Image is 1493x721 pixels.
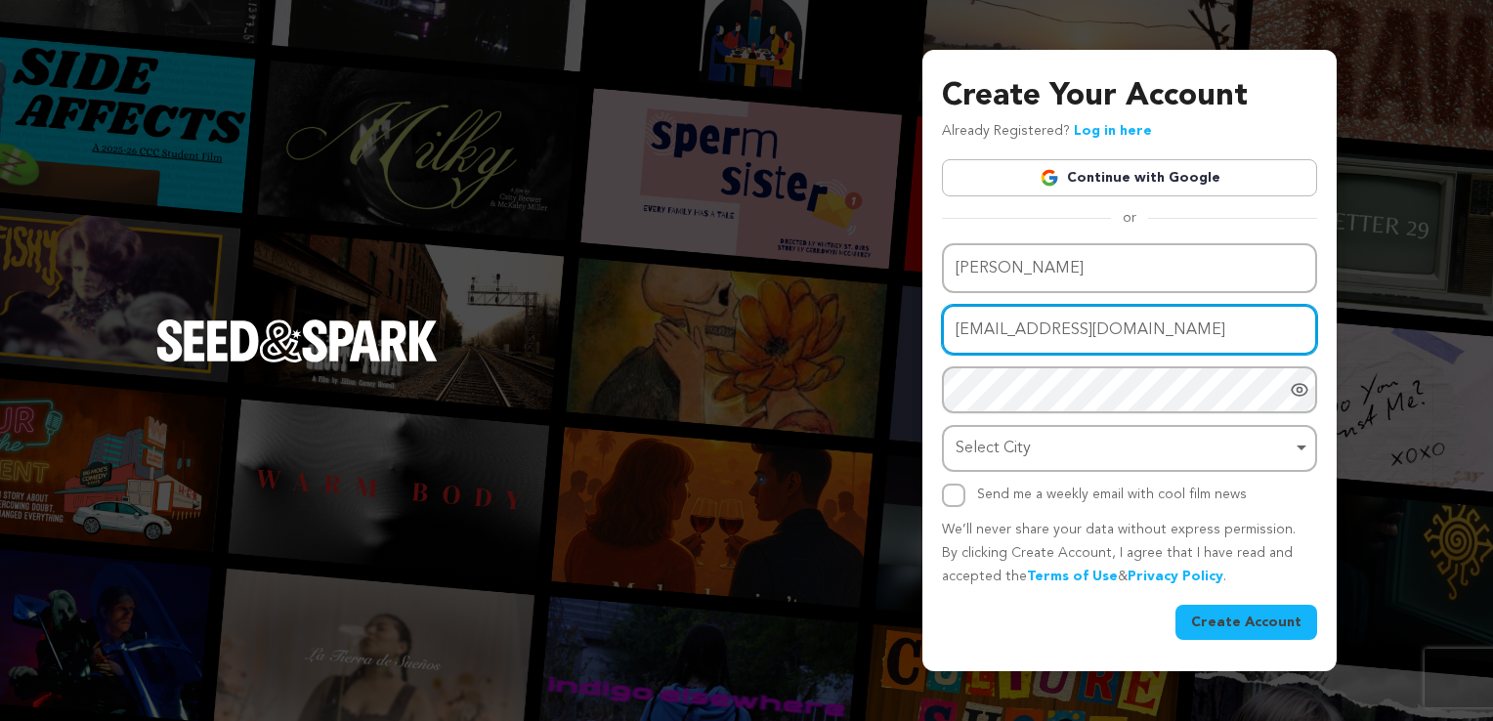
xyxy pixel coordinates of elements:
button: Create Account [1175,605,1317,640]
img: Seed&Spark Logo [156,319,438,362]
h3: Create Your Account [942,73,1317,120]
input: Email address [942,305,1317,355]
div: Select City [956,435,1292,463]
p: We’ll never share your data without express permission. By clicking Create Account, I agree that ... [942,519,1317,588]
a: Terms of Use [1027,570,1118,583]
a: Log in here [1074,124,1152,138]
label: Send me a weekly email with cool film news [977,488,1247,501]
a: Continue with Google [942,159,1317,196]
a: Privacy Policy [1128,570,1223,583]
p: Already Registered? [942,120,1152,144]
a: Show password as plain text. Warning: this will display your password on the screen. [1290,380,1309,400]
span: or [1111,208,1148,228]
img: Google logo [1040,168,1059,188]
a: Seed&Spark Homepage [156,319,438,402]
input: Name [942,243,1317,293]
